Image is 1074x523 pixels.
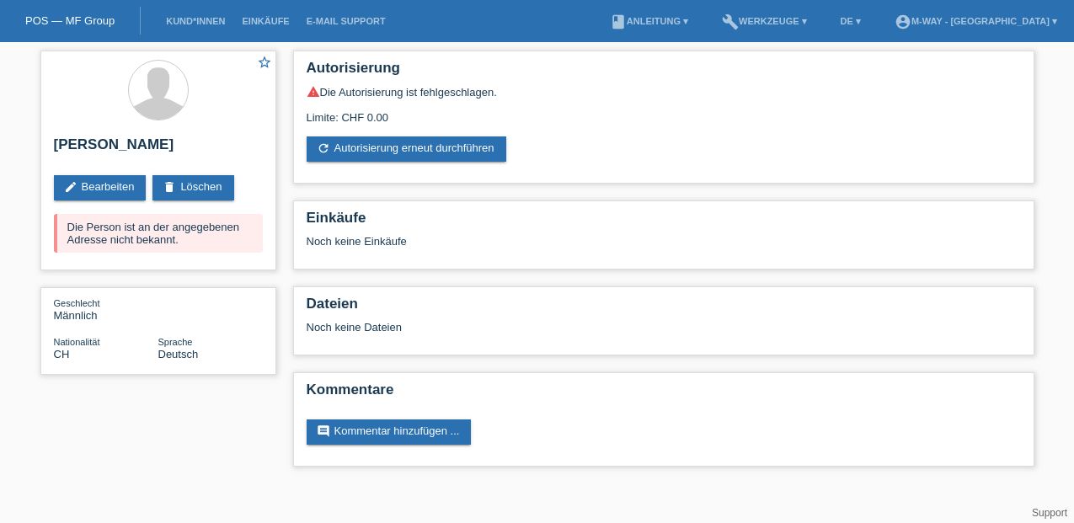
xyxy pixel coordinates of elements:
[307,321,821,334] div: Noch keine Dateien
[307,382,1021,407] h2: Kommentare
[307,419,472,445] a: commentKommentar hinzufügen ...
[713,16,815,26] a: buildWerkzeuge ▾
[307,60,1021,85] h2: Autorisierung
[832,16,869,26] a: DE ▾
[54,214,263,253] div: Die Person ist an der angegebenen Adresse nicht bekannt.
[895,13,911,30] i: account_circle
[307,136,506,162] a: refreshAutorisierung erneut durchführen
[1032,507,1067,519] a: Support
[307,235,1021,260] div: Noch keine Einkäufe
[158,337,193,347] span: Sprache
[317,424,330,438] i: comment
[25,14,115,27] a: POS — MF Group
[54,337,100,347] span: Nationalität
[722,13,739,30] i: build
[886,16,1066,26] a: account_circlem-way - [GEOGRAPHIC_DATA] ▾
[298,16,394,26] a: E-Mail Support
[307,296,1021,321] h2: Dateien
[257,55,272,72] a: star_border
[54,175,147,200] a: editBearbeiten
[233,16,297,26] a: Einkäufe
[307,210,1021,235] h2: Einkäufe
[307,85,1021,99] div: Die Autorisierung ist fehlgeschlagen.
[610,13,627,30] i: book
[158,16,233,26] a: Kund*innen
[54,296,158,322] div: Männlich
[152,175,233,200] a: deleteLöschen
[307,85,320,99] i: warning
[54,298,100,308] span: Geschlecht
[54,348,70,360] span: Schweiz
[257,55,272,70] i: star_border
[54,136,263,162] h2: [PERSON_NAME]
[601,16,697,26] a: bookAnleitung ▾
[163,180,176,194] i: delete
[307,99,1021,124] div: Limite: CHF 0.00
[317,141,330,155] i: refresh
[158,348,199,360] span: Deutsch
[64,180,77,194] i: edit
